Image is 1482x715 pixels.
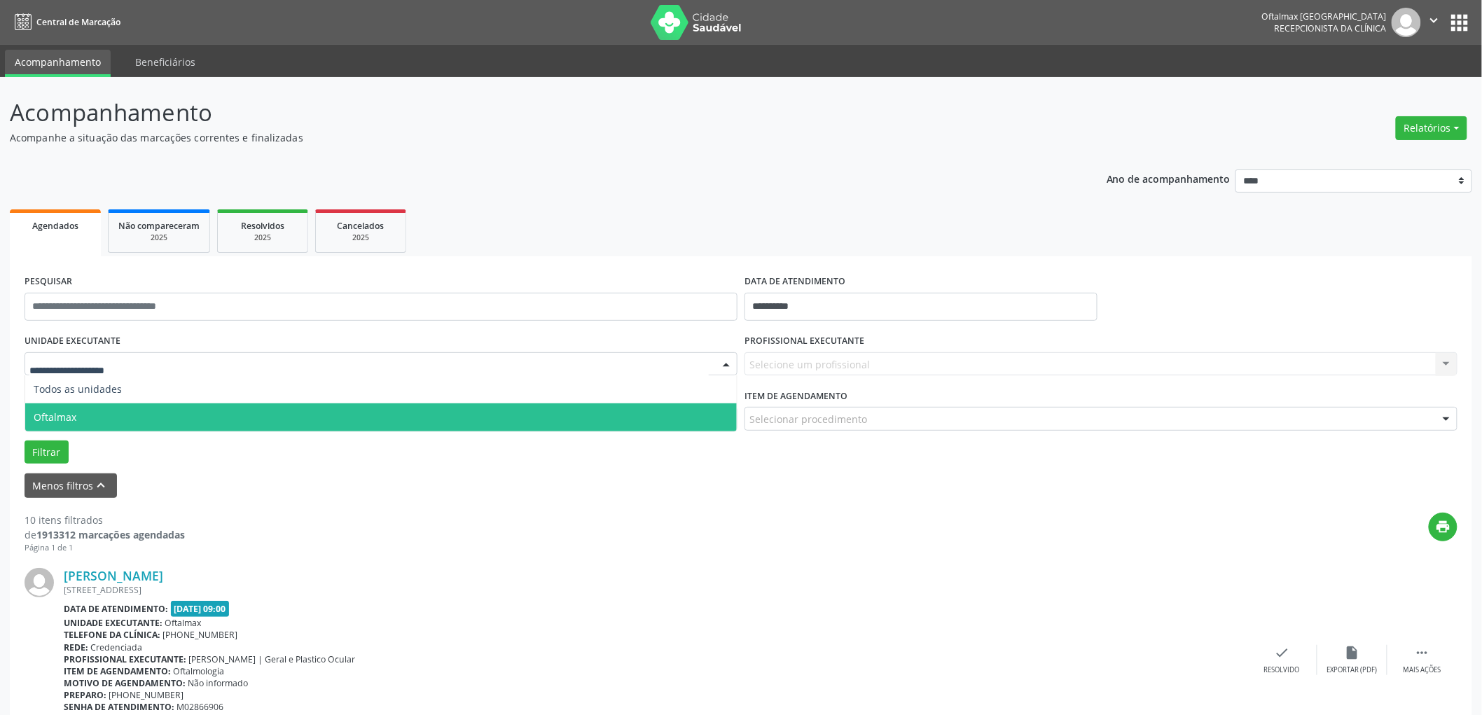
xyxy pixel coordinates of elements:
div: Exportar (PDF) [1327,665,1378,675]
i: keyboard_arrow_up [94,478,109,493]
button: Filtrar [25,440,69,464]
button: Relatórios [1396,116,1467,140]
b: Preparo: [64,689,106,701]
span: Resolvidos [241,220,284,232]
i:  [1415,645,1430,660]
span: Não informado [188,677,249,689]
b: Unidade executante: [64,617,162,629]
span: Oftalmologia [174,665,225,677]
a: Acompanhamento [5,50,111,77]
b: Motivo de agendamento: [64,677,186,689]
label: PESQUISAR [25,271,72,293]
img: img [1392,8,1421,37]
span: [DATE] 09:00 [171,601,230,617]
span: Cancelados [338,220,385,232]
i: insert_drive_file [1345,645,1360,660]
span: Todos as unidades [34,382,122,396]
span: Agendados [32,220,78,232]
p: Acompanhe a situação das marcações correntes e finalizadas [10,130,1034,145]
div: Mais ações [1404,665,1441,675]
label: DATA DE ATENDIMENTO [745,271,845,293]
b: Senha de atendimento: [64,701,174,713]
b: Profissional executante: [64,653,186,665]
i: check [1275,645,1290,660]
p: Ano de acompanhamento [1107,169,1231,187]
a: Beneficiários [125,50,205,74]
div: [STREET_ADDRESS] [64,584,1247,596]
span: Não compareceram [118,220,200,232]
div: Oftalmax [GEOGRAPHIC_DATA] [1262,11,1387,22]
button: apps [1448,11,1472,35]
div: Resolvido [1264,665,1300,675]
button:  [1421,8,1448,37]
div: de [25,527,185,542]
i: print [1436,519,1451,534]
span: Oftalmax [165,617,202,629]
span: [PHONE_NUMBER] [109,689,184,701]
div: 2025 [228,232,298,243]
p: Acompanhamento [10,95,1034,130]
span: Selecionar procedimento [749,412,867,426]
span: M02866906 [177,701,224,713]
strong: 1913312 marcações agendadas [36,528,185,541]
button: print [1429,513,1457,541]
a: Central de Marcação [10,11,120,34]
label: PROFISSIONAL EXECUTANTE [745,331,864,352]
label: UNIDADE EXECUTANTE [25,331,120,352]
div: 2025 [326,232,396,243]
label: Item de agendamento [745,385,847,407]
i:  [1427,13,1442,28]
span: Central de Marcação [36,16,120,28]
div: Página 1 de 1 [25,542,185,554]
span: Oftalmax [34,410,76,424]
span: Credenciada [91,641,143,653]
b: Data de atendimento: [64,603,168,615]
div: 10 itens filtrados [25,513,185,527]
img: img [25,568,54,597]
b: Rede: [64,641,88,653]
span: Recepcionista da clínica [1275,22,1387,34]
button: Menos filtroskeyboard_arrow_up [25,473,117,498]
b: Telefone da clínica: [64,629,160,641]
div: 2025 [118,232,200,243]
span: [PHONE_NUMBER] [163,629,238,641]
a: [PERSON_NAME] [64,568,163,583]
span: [PERSON_NAME] | Geral e Plastico Ocular [189,653,356,665]
b: Item de agendamento: [64,665,171,677]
